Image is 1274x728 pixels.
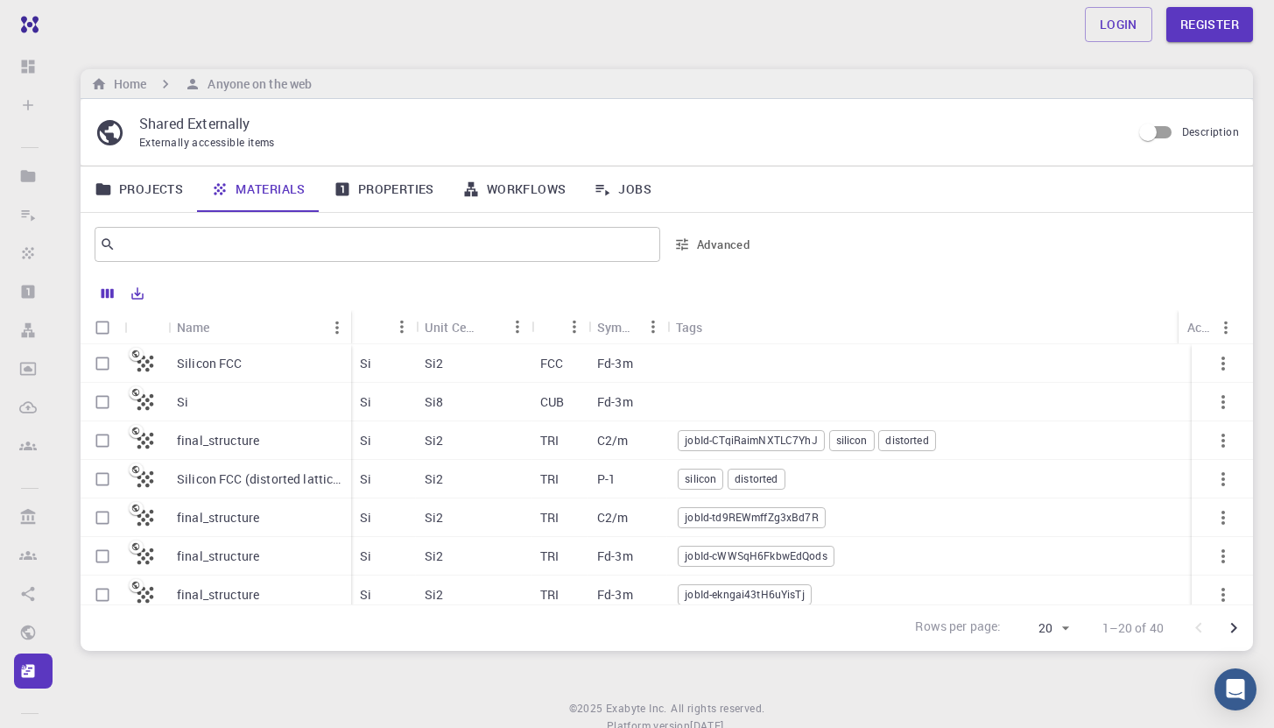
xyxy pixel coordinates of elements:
[107,74,146,94] h6: Home
[1179,310,1240,344] div: Actions
[540,470,559,488] p: TRI
[540,509,559,527] p: TRI
[425,509,443,527] p: Si2
[139,113,1117,134] p: Shared Externally
[425,470,443,488] p: Si2
[1216,611,1251,646] button: Go to next page
[416,310,531,344] div: Unit Cell Formula
[597,509,629,527] p: C2/m
[177,548,259,565] p: final_structure
[597,432,629,449] p: C2/m
[360,432,371,449] p: Si
[540,548,559,565] p: TRI
[139,135,275,149] span: Externally accessible items
[830,433,874,448] span: silicon
[425,432,443,449] p: Si2
[597,548,633,565] p: Fd-3m
[679,587,810,602] span: jobId-ekngai43tH6uYisTj
[177,355,243,372] p: Silicon FCC
[606,700,667,717] a: Exabyte Inc.
[201,74,312,94] h6: Anyone on the web
[597,586,633,604] p: Fd-3m
[580,166,665,212] a: Jobs
[360,509,371,527] p: Si
[667,310,1256,344] div: Tags
[475,313,503,341] button: Sort
[540,355,563,372] p: FCC
[360,393,371,411] p: Si
[1182,124,1239,138] span: Description
[569,700,606,717] span: © 2025
[351,310,416,344] div: Formula
[124,310,168,344] div: Icon
[667,230,758,258] button: Advanced
[425,310,475,344] div: Unit Cell Formula
[81,166,197,212] a: Projects
[1009,616,1074,641] div: 20
[679,548,833,563] span: jobId-cWWSqH6FkbwEdQods
[177,470,342,488] p: Silicon FCC (distorted lattice)
[597,470,616,488] p: P-1
[360,586,371,604] p: Si
[1085,7,1152,42] a: Login
[360,355,371,372] p: Si
[540,586,559,604] p: TRI
[679,433,823,448] span: jobId-CTqiRaimNXTLC7YhJ
[448,166,581,212] a: Workflows
[540,432,559,449] p: TRI
[14,16,39,33] img: logo
[1166,7,1253,42] a: Register
[360,470,371,488] p: Si
[540,313,568,341] button: Sort
[425,355,443,372] p: Si2
[425,393,443,411] p: Si8
[915,618,1001,638] p: Rows per page:
[197,166,320,212] a: Materials
[639,313,667,341] button: Menu
[597,310,639,344] div: Symmetry
[679,471,722,486] span: silicon
[177,393,188,411] p: Si
[597,393,633,411] p: Fd-3m
[320,166,448,212] a: Properties
[729,471,784,486] span: distorted
[210,314,238,342] button: Sort
[93,279,123,307] button: Columns
[588,310,667,344] div: Symmetry
[360,548,371,565] p: Si
[503,313,531,341] button: Menu
[560,313,588,341] button: Menu
[388,313,416,341] button: Menu
[597,355,633,372] p: Fd-3m
[1214,668,1256,710] div: Open Intercom Messenger
[177,432,259,449] p: final_structure
[360,313,388,341] button: Sort
[679,510,824,525] span: jobId-td9REWmffZg3xBd7R
[1187,310,1212,344] div: Actions
[425,548,443,565] p: Si2
[676,310,703,344] div: Tags
[177,509,259,527] p: final_structure
[879,433,934,448] span: distorted
[671,700,764,717] span: All rights reserved.
[177,586,259,604] p: final_structure
[606,701,667,715] span: Exabyte Inc.
[177,310,210,344] div: Name
[123,279,152,307] button: Export
[540,393,564,411] p: CUB
[425,586,443,604] p: Si2
[1102,619,1165,637] p: 1–20 of 40
[323,314,351,342] button: Menu
[168,310,351,344] div: Name
[88,74,315,94] nav: breadcrumb
[1212,314,1240,342] button: Menu
[703,313,731,341] button: Sort
[531,310,588,344] div: Lattice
